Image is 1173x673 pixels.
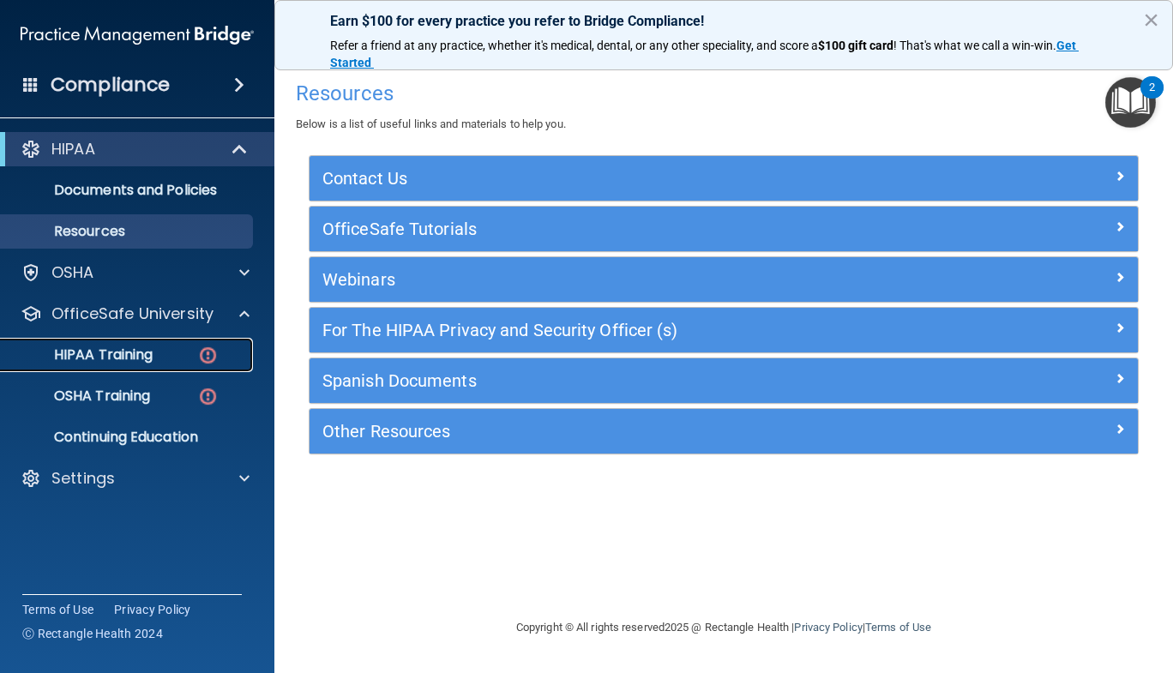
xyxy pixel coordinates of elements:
a: OfficeSafe University [21,303,250,324]
img: danger-circle.6113f641.png [197,386,219,407]
a: HIPAA [21,139,249,159]
button: Open Resource Center, 2 new notifications [1105,77,1156,128]
a: Privacy Policy [794,621,862,634]
a: OSHA [21,262,250,283]
h5: Other Resources [322,422,918,441]
a: Other Resources [322,418,1125,445]
a: For The HIPAA Privacy and Security Officer (s) [322,316,1125,344]
img: danger-circle.6113f641.png [197,345,219,366]
p: Resources [11,223,245,240]
a: Webinars [322,266,1125,293]
h5: For The HIPAA Privacy and Security Officer (s) [322,321,918,340]
p: OfficeSafe University [51,303,214,324]
h5: Contact Us [322,169,918,188]
a: Privacy Policy [114,601,191,618]
a: Settings [21,468,250,489]
a: OfficeSafe Tutorials [322,215,1125,243]
span: Refer a friend at any practice, whether it's medical, dental, or any other speciality, and score a [330,39,818,52]
span: Ⓒ Rectangle Health 2024 [22,625,163,642]
h4: Resources [296,82,1152,105]
h5: Webinars [322,270,918,289]
h4: Compliance [51,73,170,97]
img: PMB logo [21,18,254,52]
strong: $100 gift card [818,39,893,52]
p: HIPAA Training [11,346,153,364]
p: Continuing Education [11,429,245,446]
p: OSHA Training [11,388,150,405]
h5: Spanish Documents [322,371,918,390]
a: Terms of Use [22,601,93,618]
p: Documents and Policies [11,182,245,199]
span: ! That's what we call a win-win. [893,39,1056,52]
a: Contact Us [322,165,1125,192]
h5: OfficeSafe Tutorials [322,219,918,238]
div: Copyright © All rights reserved 2025 @ Rectangle Health | | [411,600,1037,655]
p: Earn $100 for every practice you refer to Bridge Compliance! [330,13,1117,29]
div: 2 [1149,87,1155,110]
a: Spanish Documents [322,367,1125,394]
button: Close [1143,6,1159,33]
p: Settings [51,468,115,489]
span: Below is a list of useful links and materials to help you. [296,117,566,130]
a: Terms of Use [865,621,931,634]
a: Get Started [330,39,1079,69]
p: HIPAA [51,139,95,159]
p: OSHA [51,262,94,283]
